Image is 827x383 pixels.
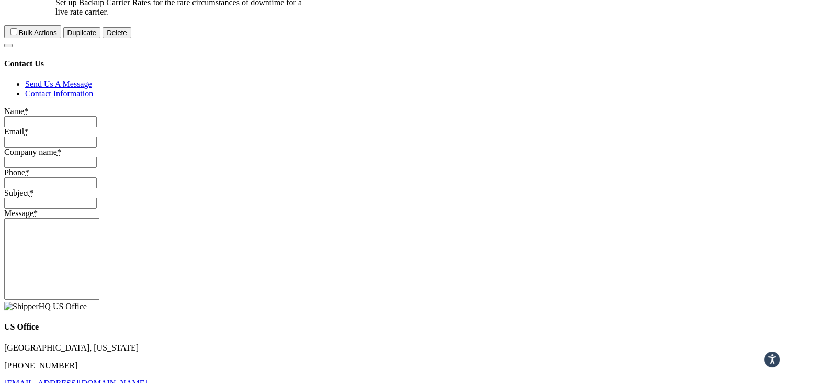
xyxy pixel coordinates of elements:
[29,188,33,197] abbr: required
[25,168,29,177] abbr: required
[57,148,61,156] abbr: required
[25,80,92,88] a: Send Us A Message
[63,27,101,38] button: Duplicate
[24,107,28,116] abbr: required
[4,25,61,38] button: Bulk Actions
[25,89,93,98] a: Contact Information
[4,209,38,218] label: Message
[4,148,61,156] label: Company name
[4,361,823,370] p: [PHONE_NUMBER]
[4,127,28,136] label: Email
[33,209,38,218] abbr: required
[4,302,87,311] img: ShipperHQ US Office
[4,188,33,197] label: Subject
[103,27,131,38] button: Delete
[4,59,823,69] h4: Contact Us
[4,107,28,116] label: Name
[4,322,823,332] h4: US Office
[4,343,823,353] p: [GEOGRAPHIC_DATA], [US_STATE]
[24,127,28,136] abbr: required
[4,168,29,177] label: Phone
